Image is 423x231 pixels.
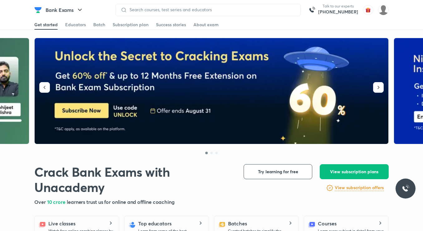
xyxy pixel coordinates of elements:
[402,185,409,192] img: ttu
[48,220,75,227] h5: Live classes
[330,169,378,175] span: View subscription plans
[193,20,219,30] a: About exam
[306,4,318,16] img: call-us
[138,220,172,227] h5: Top educators
[378,5,389,15] img: snehal rajesh
[318,4,358,9] p: Talk to our experts
[127,7,295,12] input: Search courses, test series and educators
[34,199,47,205] span: Over
[65,22,86,28] div: Educators
[47,199,67,205] span: 10 crore
[113,22,148,28] div: Subscription plan
[67,199,175,205] span: learners trust us for online and offline coaching
[34,22,58,28] div: Get started
[93,22,105,28] div: Batch
[65,20,86,30] a: Educators
[34,6,42,14] img: Company Logo
[320,164,389,179] button: View subscription plans
[193,22,219,28] div: About exam
[42,4,87,16] button: Bank Exams
[318,220,336,227] h5: Courses
[318,9,358,15] a: [PHONE_NUMBER]
[156,22,186,28] div: Success stories
[156,20,186,30] a: Success stories
[113,20,148,30] a: Subscription plan
[335,184,384,191] h6: View subscription offers
[228,220,247,227] h5: Batches
[34,164,234,195] h1: Crack Bank Exams with Unacademy
[258,169,298,175] span: Try learning for free
[363,5,373,15] img: avatar
[34,20,58,30] a: Get started
[93,20,105,30] a: Batch
[244,164,312,179] button: Try learning for free
[335,184,384,192] a: View subscription offers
